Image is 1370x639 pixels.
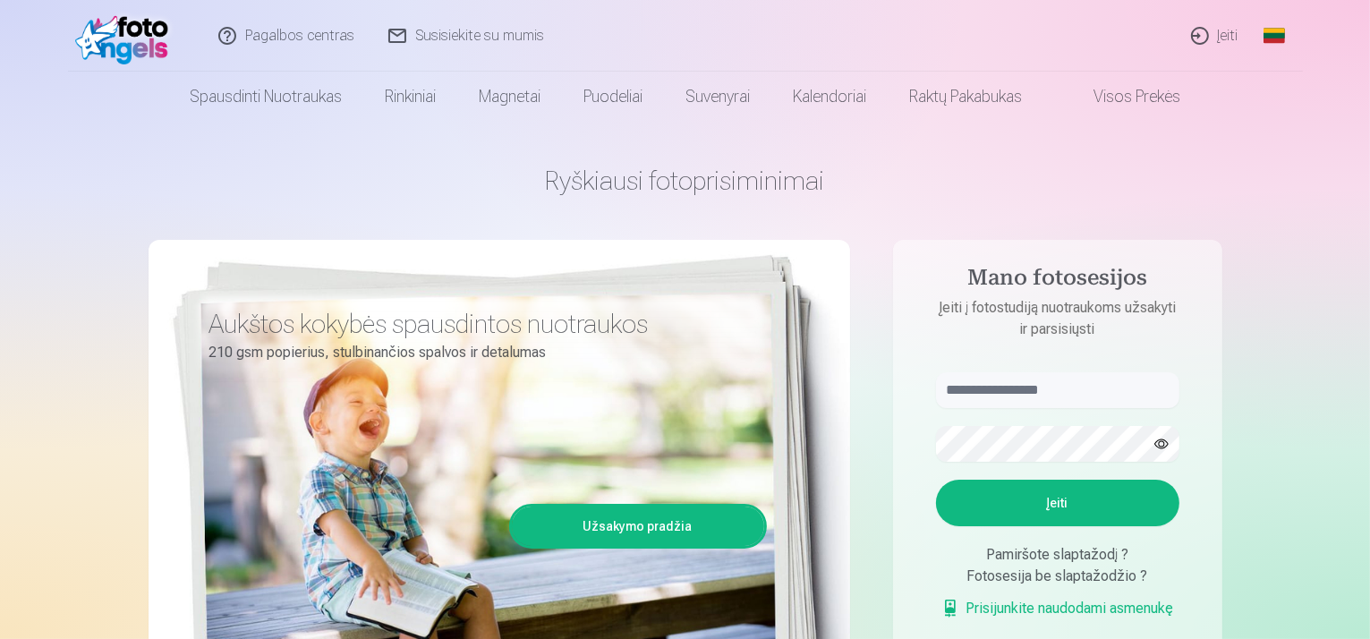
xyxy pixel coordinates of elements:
a: Rinkiniai [363,72,457,122]
a: Kalendoriai [771,72,888,122]
h4: Mano fotosesijos [918,265,1197,297]
a: Prisijunkite naudodami asmenukę [941,598,1174,619]
img: /fa2 [75,7,178,64]
p: Įeiti į fotostudiją nuotraukoms užsakyti ir parsisiųsti [918,297,1197,340]
a: Puodeliai [562,72,664,122]
div: Pamiršote slaptažodį ? [936,544,1179,566]
a: Visos prekės [1043,72,1202,122]
h1: Ryškiausi fotoprisiminimai [149,165,1222,197]
div: Fotosesija be slaptažodžio ? [936,566,1179,587]
a: Raktų pakabukas [888,72,1043,122]
a: Magnetai [457,72,562,122]
a: Suvenyrai [664,72,771,122]
a: Spausdinti nuotraukas [168,72,363,122]
p: 210 gsm popierius, stulbinančios spalvos ir detalumas [209,340,753,365]
a: Užsakymo pradžia [512,507,764,546]
h3: Aukštos kokybės spausdintos nuotraukos [209,308,753,340]
button: Įeiti [936,480,1179,526]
